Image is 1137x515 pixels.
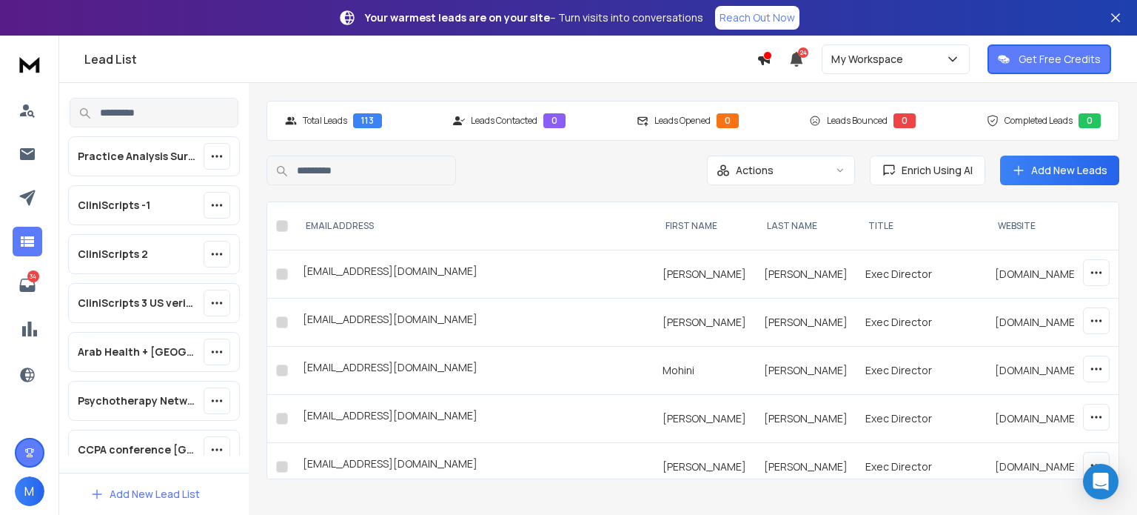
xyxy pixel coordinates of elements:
p: Actions [736,163,774,178]
td: [DOMAIN_NAME] [986,299,1116,347]
p: CliniScripts -1 [78,198,150,213]
a: Add New Leads [1012,163,1107,178]
span: 24 [798,47,808,58]
p: 34 [27,270,39,282]
td: [DOMAIN_NAME] [986,250,1116,299]
td: [PERSON_NAME] [755,395,856,443]
button: M [15,476,44,506]
a: Reach Out Now [715,6,799,30]
td: [PERSON_NAME] [755,299,856,347]
td: Exec Director [856,299,986,347]
div: Open Intercom Messenger [1083,464,1118,499]
td: [PERSON_NAME] [654,395,755,443]
p: Reach Out Now [720,10,795,25]
a: 34 [13,270,42,300]
p: CCPA conference [GEOGRAPHIC_DATA] [78,442,198,457]
div: [EMAIL_ADDRESS][DOMAIN_NAME] [303,312,645,333]
div: [EMAIL_ADDRESS][DOMAIN_NAME] [303,264,645,285]
p: My Workspace [831,52,909,67]
td: Mohini [654,347,755,395]
p: Arab Health + [GEOGRAPHIC_DATA] [78,345,198,359]
div: 0 [893,113,916,128]
p: Get Free Credits [1019,52,1101,67]
button: Add New Leads [1000,156,1119,185]
p: Practice Analysis Survey 01 [78,149,198,164]
td: [PERSON_NAME] [755,443,856,491]
p: CliniScripts 3 US verified (7k) [78,296,198,310]
th: website [986,202,1116,250]
th: title [856,202,986,250]
p: Leads Opened [654,115,711,127]
td: [DOMAIN_NAME] [986,347,1116,395]
td: Exec Director [856,250,986,299]
td: [PERSON_NAME] [654,250,755,299]
div: [EMAIL_ADDRESS][DOMAIN_NAME] [303,360,645,381]
button: Enrich Using AI [870,156,985,185]
button: Get Free Credits [987,44,1111,74]
p: Completed Leads [1004,115,1073,127]
p: Leads Contacted [471,115,537,127]
th: EMAIL ADDRESS [294,202,654,250]
p: Leads Bounced [827,115,888,127]
p: – Turn visits into conversations [365,10,703,25]
div: [EMAIL_ADDRESS][DOMAIN_NAME] [303,408,645,429]
p: Total Leads [303,115,347,127]
p: Psychotherapy Networking Session 2025 Leads Collected [78,393,198,408]
td: [PERSON_NAME] [755,250,856,299]
td: [DOMAIN_NAME] [986,443,1116,491]
div: 0 [717,113,739,128]
th: FIRST NAME [654,202,755,250]
td: Exec Director [856,395,986,443]
td: Exec Director [856,443,986,491]
p: CliniScripts 2 [78,247,148,262]
div: [EMAIL_ADDRESS][DOMAIN_NAME] [303,456,645,477]
div: 113 [353,113,382,128]
span: Enrich Using AI [896,163,973,178]
td: [PERSON_NAME] [755,347,856,395]
h1: Lead List [84,50,757,68]
td: [PERSON_NAME] [654,443,755,491]
td: [PERSON_NAME] [654,299,755,347]
button: Add New Lead List [78,479,212,509]
img: logo [15,50,44,78]
strong: Your warmest leads are on your site [365,10,550,24]
td: Exec Director [856,347,986,395]
th: LAST NAME [755,202,856,250]
div: 0 [1079,113,1101,128]
div: 0 [543,113,566,128]
td: [DOMAIN_NAME] [986,395,1116,443]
